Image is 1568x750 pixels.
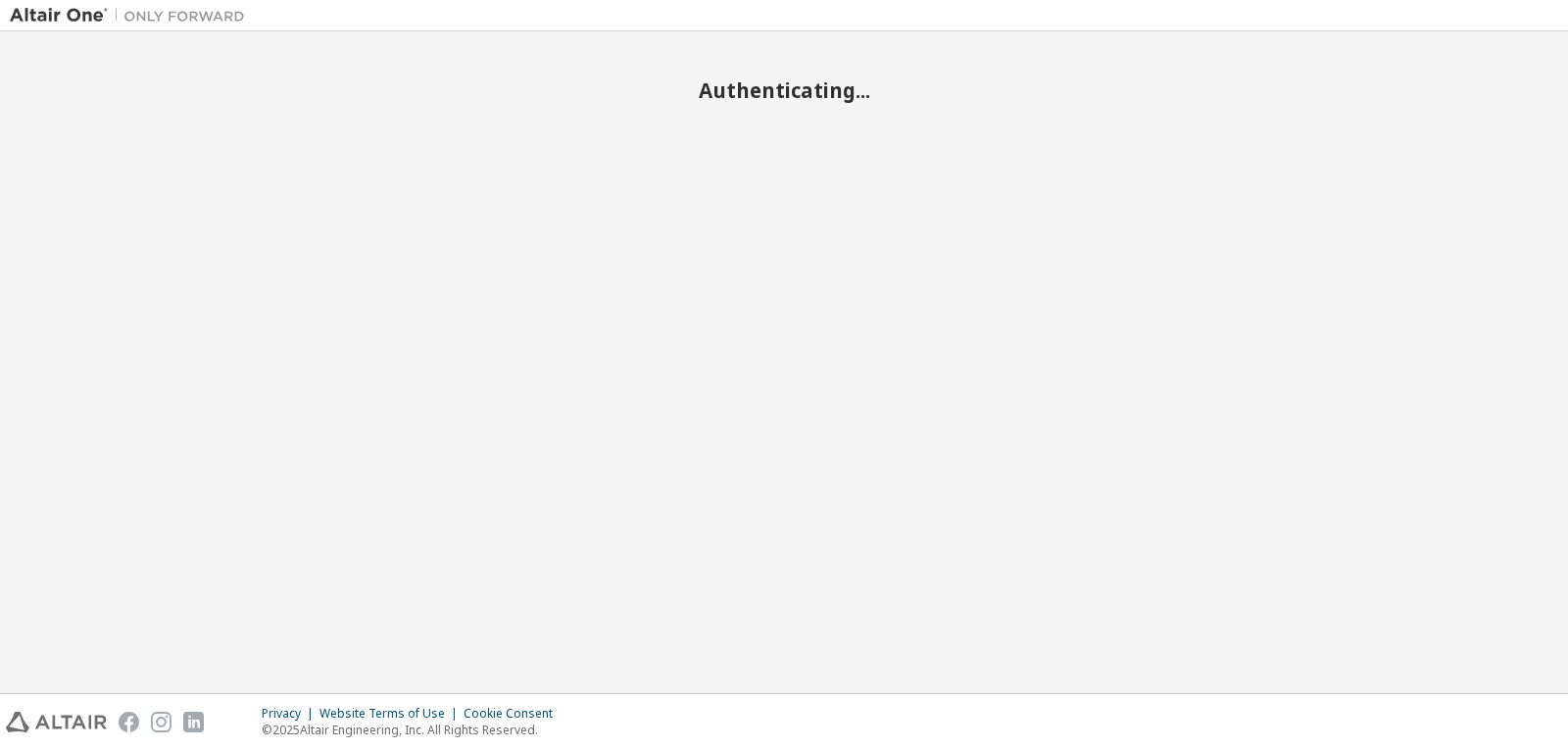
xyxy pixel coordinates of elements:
img: altair_logo.svg [6,712,107,732]
div: Website Terms of Use [319,706,464,722]
div: Privacy [262,706,319,722]
p: © 2025 Altair Engineering, Inc. All Rights Reserved. [262,722,564,738]
div: Cookie Consent [464,706,564,722]
img: linkedin.svg [183,712,204,732]
img: facebook.svg [119,712,139,732]
img: instagram.svg [151,712,171,732]
h2: Authenticating... [10,77,1558,103]
img: Altair One [10,6,255,25]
